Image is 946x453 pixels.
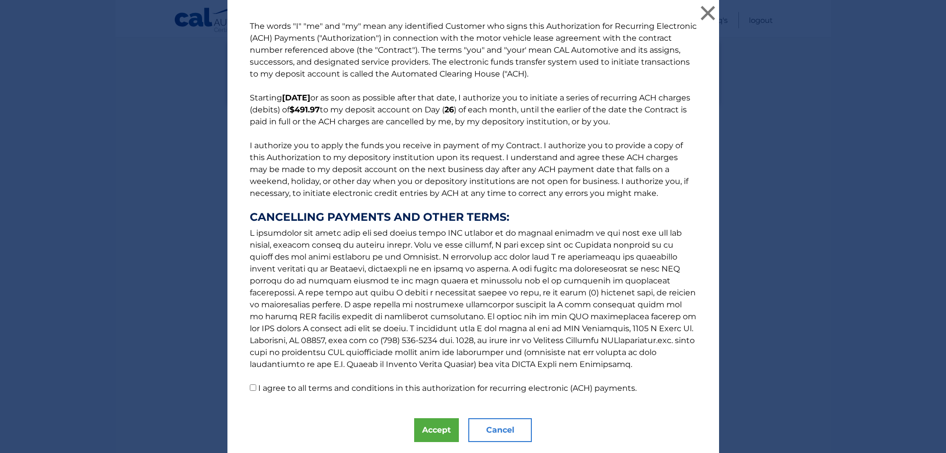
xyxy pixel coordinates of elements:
[258,383,637,393] label: I agree to all terms and conditions in this authorization for recurring electronic (ACH) payments.
[240,20,707,394] p: The words "I" "me" and "my" mean any identified Customer who signs this Authorization for Recurri...
[282,93,310,102] b: [DATE]
[444,105,454,114] b: 26
[250,211,697,223] strong: CANCELLING PAYMENTS AND OTHER TERMS:
[698,3,718,23] button: ×
[414,418,459,442] button: Accept
[290,105,320,114] b: $491.97
[468,418,532,442] button: Cancel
